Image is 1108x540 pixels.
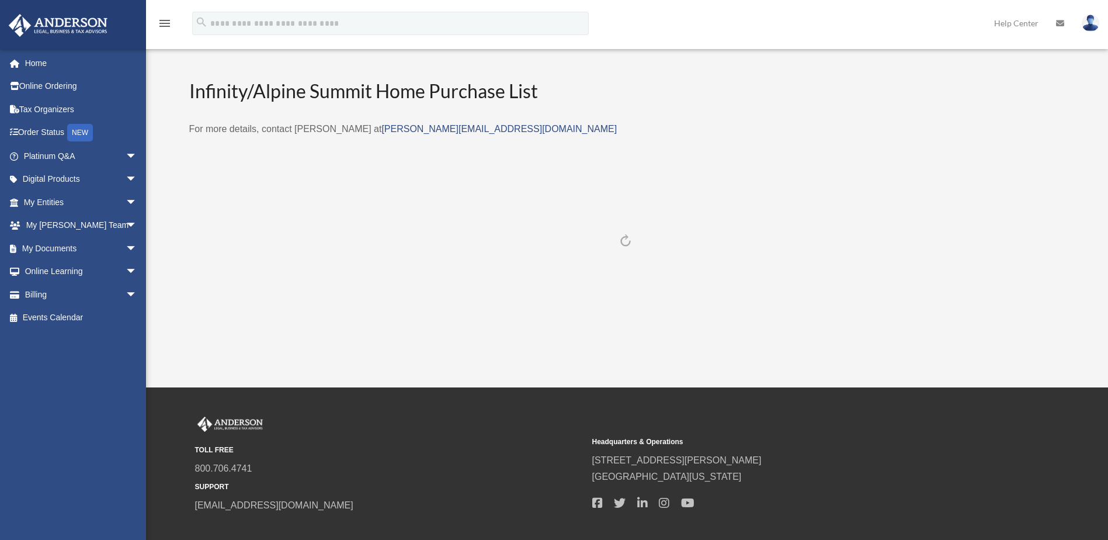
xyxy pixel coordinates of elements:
[126,283,149,307] span: arrow_drop_down
[67,124,93,141] div: NEW
[158,20,172,30] a: menu
[592,455,762,465] a: [STREET_ADDRESS][PERSON_NAME]
[126,237,149,261] span: arrow_drop_down
[592,436,981,448] small: Headquarters & Operations
[195,417,265,432] img: Anderson Advisors Platinum Portal
[126,144,149,168] span: arrow_drop_down
[158,16,172,30] i: menu
[8,98,155,121] a: Tax Organizers
[126,214,149,238] span: arrow_drop_down
[8,283,155,306] a: Billingarrow_drop_down
[8,75,155,98] a: Online Ordering
[8,121,155,145] a: Order StatusNEW
[8,144,155,168] a: Platinum Q&Aarrow_drop_down
[592,472,742,482] a: [GEOGRAPHIC_DATA][US_STATE]
[8,214,155,237] a: My [PERSON_NAME] Teamarrow_drop_down
[8,306,155,330] a: Events Calendar
[126,260,149,284] span: arrow_drop_down
[1082,15,1099,32] img: User Pic
[195,16,208,29] i: search
[8,168,155,191] a: Digital Productsarrow_drop_down
[8,237,155,260] a: My Documentsarrow_drop_down
[381,124,617,134] a: [PERSON_NAME][EMAIL_ADDRESS][DOMAIN_NAME]
[189,121,1062,137] p: For more details, contact [PERSON_NAME] at
[195,463,252,473] a: 800.706.4741
[5,14,111,37] img: Anderson Advisors Platinum Portal
[8,191,155,214] a: My Entitiesarrow_drop_down
[189,78,1062,105] h2: Infinity/Alpine Summit Home Purchase List
[195,444,584,456] small: TOLL FREE
[126,191,149,214] span: arrow_drop_down
[195,500,353,510] a: [EMAIL_ADDRESS][DOMAIN_NAME]
[126,168,149,192] span: arrow_drop_down
[8,260,155,283] a: Online Learningarrow_drop_down
[195,481,584,493] small: SUPPORT
[8,51,155,75] a: Home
